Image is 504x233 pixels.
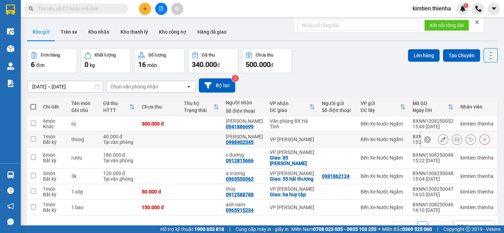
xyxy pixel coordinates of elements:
[184,101,213,106] div: Thu hộ
[413,192,453,197] div: 14:33 [DATE]
[103,171,135,176] div: 120.000 đ
[103,107,130,113] div: HTTT
[357,98,409,116] th: Toggle SortBy
[71,121,96,127] div: tủ
[270,101,309,106] div: VP nhận
[100,98,139,116] th: Toggle SortBy
[382,225,432,233] span: Miền Bắc
[226,192,254,197] div: 0912588788
[485,224,490,229] svg: open
[322,107,354,113] div: Số điện thoại
[7,218,14,225] span: message
[270,192,315,197] div: Giao: ha huy tập
[460,205,494,210] div: kimtien.thienha
[43,186,64,192] div: 1 món
[271,62,273,68] span: đ
[71,107,96,113] div: Ghi chú
[232,75,239,82] sup: 2
[413,207,453,213] div: 14:10 [DATE]
[424,20,469,31] button: Kết nối tổng đài
[298,20,419,31] input: Nhập số tổng đài
[460,104,494,110] div: Nhân viên
[413,118,453,124] div: BXNN1308250052
[171,3,183,15] button: aim
[413,186,453,192] div: BXNN1308250047
[43,158,64,163] div: Bất kỳ
[95,53,116,58] div: Khối lượng
[460,6,466,12] img: icon-new-feature
[202,53,215,58] div: Đã thu
[83,24,115,40] button: Kho nhận
[488,3,500,15] button: caret-down
[475,6,481,12] img: phone-icon
[194,226,224,232] strong: 1900 633 818
[134,48,185,73] button: Số lượng16món
[103,134,135,139] div: 40.000 đ
[43,192,64,197] div: Bất kỳ
[138,60,146,69] span: 16
[226,186,263,192] div: thủy
[417,221,427,232] button: 1
[186,84,192,89] svg: open
[139,3,151,15] button: plus
[322,101,354,106] div: Người gửi
[36,62,45,68] span: đơn
[7,45,14,52] img: warehouse-icon
[270,205,315,210] div: VP [PERSON_NAME]
[413,158,453,163] div: 15:22 [DATE]
[115,24,153,40] button: Kho thanh lý
[226,176,254,182] div: 0965550062
[465,3,467,8] span: 1
[413,176,453,182] div: 15:04 [DATE]
[103,139,135,145] div: Tại văn phòng
[7,28,14,35] img: warehouse-icon
[103,158,135,163] div: Tại văn phòng
[229,225,230,233] span: |
[413,152,453,158] div: BXNN1308250049
[226,124,254,129] div: 0941886699
[31,60,35,69] span: 6
[458,223,479,230] div: 10 / trang
[180,98,222,116] th: Toggle SortBy
[242,48,292,73] button: Chưa thu500.000đ
[413,139,453,145] div: 15:28 [DATE]
[71,205,96,210] div: 1 bao
[270,176,315,182] div: Giao: 55 hải thượng
[430,21,463,29] span: Kết nối tổng đài
[27,81,103,92] input: Select a date range.
[226,202,263,207] div: anh nam
[153,24,192,40] button: Kho công nợ
[270,155,315,166] div: Giao: 85 trần phú
[85,60,88,69] span: 0
[402,226,432,232] strong: 0369 525 060
[407,4,457,13] span: kimtien.thienha
[236,225,290,233] span: Cung cấp máy in - giấy in:
[6,5,15,15] img: logo-vxr
[409,98,457,116] th: Toggle SortBy
[491,6,497,12] span: caret-down
[192,60,217,69] span: 340.000
[217,62,220,68] span: đ
[29,6,34,11] span: search
[460,189,494,195] div: kimtien.thienha
[175,6,179,11] span: aim
[291,225,377,233] span: Miền Nam
[184,107,213,113] div: Trạng thái
[90,62,95,68] span: kg
[71,189,96,195] div: 1 xôp
[460,173,494,179] div: kimtien.thienha
[246,60,271,69] span: 500.000
[270,118,315,129] div: Văn phòng BX Hà Tĩnh
[270,186,315,192] div: VP [PERSON_NAME]
[413,171,453,176] div: BXNN1308250048
[71,155,96,161] div: rượu
[361,205,406,210] div: Bến Xe Nước Ngầm
[43,152,64,158] div: 6 món
[438,134,448,145] div: Sửa đơn hàng
[361,137,406,142] div: Bến Xe Nước Ngầm
[43,124,64,129] div: Khác
[7,62,14,70] img: warehouse-icon
[361,101,400,106] div: VP gửi
[226,118,263,124] div: LÝ NGÂN
[475,20,479,25] span: close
